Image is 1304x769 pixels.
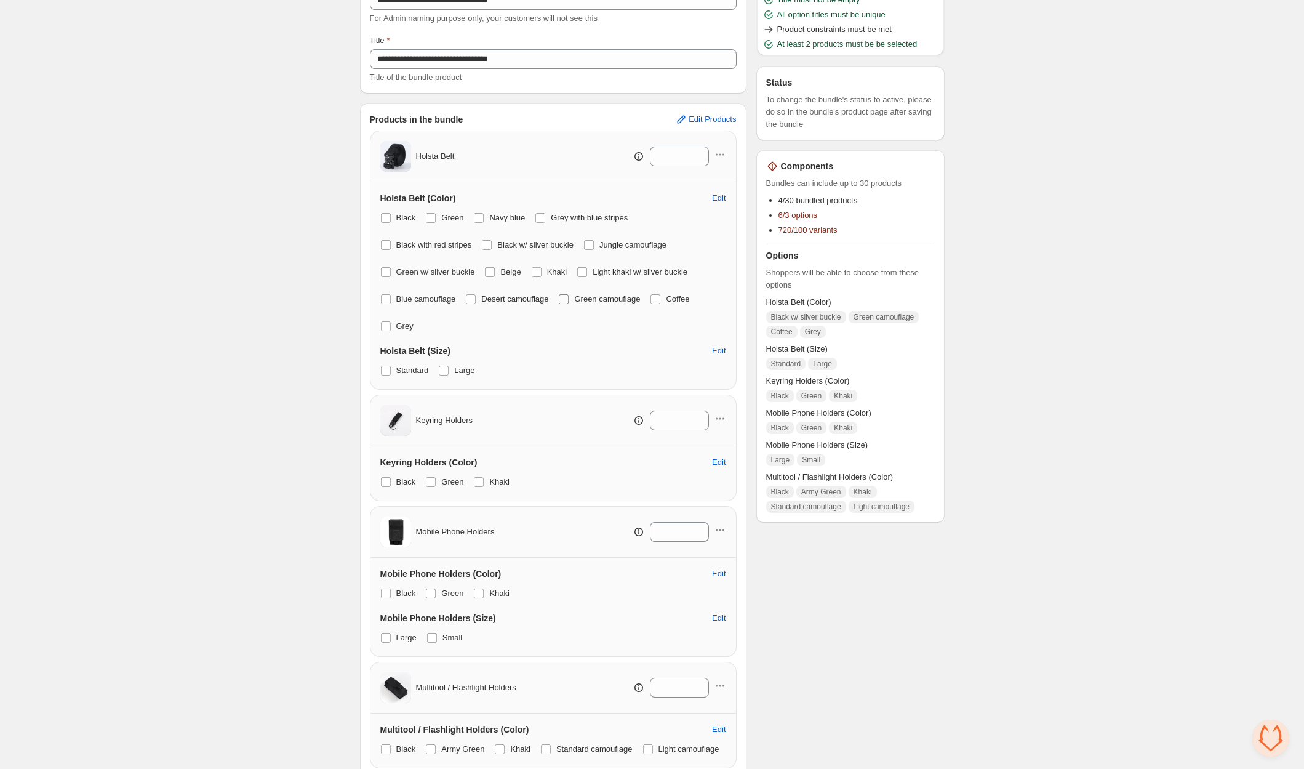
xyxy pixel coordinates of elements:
h3: Mobile Phone Holders (Size) [380,612,496,624]
span: Khaki [489,477,510,486]
span: Khaki [510,744,530,754]
button: Edit [705,188,733,208]
h3: Products in the bundle [370,113,463,126]
span: Coffee [666,294,689,304]
span: Mobile Phone Holders (Color) [766,407,935,419]
h3: Keyring Holders (Color) [380,456,478,469]
span: Khaki [489,589,510,598]
span: Edit [712,346,726,356]
span: Black [771,487,789,497]
button: Edit [705,341,733,361]
h3: Mobile Phone Holders (Color) [380,568,502,580]
span: Green camouflage [854,312,914,322]
span: Black [396,744,416,754]
button: Edit Products [668,110,743,129]
h3: Holsta Belt (Color) [380,192,456,204]
span: Grey [805,327,821,337]
span: Khaki [854,487,872,497]
span: Light camouflage [658,744,719,754]
span: All option titles must be unique [777,9,886,21]
span: Desert camouflage [481,294,548,304]
span: Small [442,633,463,642]
span: Keyring Holders (Color) [766,375,935,387]
span: Edit [712,569,726,579]
span: Black [396,213,416,222]
span: Coffee [771,327,793,337]
span: Black [396,477,416,486]
h3: Multitool / Flashlight Holders (Color) [380,723,529,736]
h3: Holsta Belt (Size) [380,345,450,357]
span: Khaki [834,391,852,401]
span: Black w/ silver buckle [771,312,841,322]
span: Holsta Belt (Size) [766,343,935,355]
span: Shoppers will be able to choose from these options [766,267,935,291]
span: Jungle camouflage [599,240,666,249]
img: Multitool / Flashlight Holders [380,672,411,703]
span: Standard camouflage [771,502,841,512]
span: Black with red stripes [396,240,472,249]
button: Edit [705,564,733,584]
span: Large [771,455,790,465]
span: Grey [396,321,414,331]
span: Edit [712,725,726,735]
span: 720/100 variants [778,225,838,235]
span: Large [813,359,832,369]
span: 6/3 options [778,211,818,220]
span: Army Green [801,487,841,497]
img: Keyring Holders [380,405,411,436]
span: Green [441,213,463,222]
h3: Options [766,249,935,262]
span: Black [771,391,789,401]
span: Mobile Phone Holders [416,526,495,538]
span: At least 2 products must be be selected [777,38,918,50]
img: Mobile Phone Holders [380,517,411,547]
span: Army Green [441,744,484,754]
span: Holsta Belt (Color) [766,296,935,308]
span: Blue camouflage [396,294,456,304]
div: Open chat [1252,720,1289,757]
button: Edit [705,453,733,472]
span: For Admin naming purpose only, your customers will not see this [370,14,598,23]
span: Green [801,423,822,433]
span: Keyring Holders [416,414,473,427]
span: Green [441,477,463,486]
span: Edit [712,193,726,203]
span: Grey with blue stripes [551,213,628,222]
span: Small [802,455,820,465]
span: Holsta Belt [416,150,455,163]
span: Light khaki w/ silver buckle [593,267,687,276]
h3: Components [781,160,834,172]
span: Green camouflage [574,294,640,304]
span: Black w/ silver buckle [497,240,574,249]
span: Beige [500,267,521,276]
span: Green [801,391,822,401]
span: Green [441,589,463,598]
span: Green w/ silver buckle [396,267,475,276]
span: 4/30 bundled products [778,196,858,205]
span: Navy blue [489,213,525,222]
button: Edit [705,720,733,739]
span: Black [771,423,789,433]
button: Edit [705,608,733,628]
span: Standard [771,359,801,369]
span: Edit Products [689,115,736,124]
span: Edit [712,457,726,467]
span: Khaki [834,423,852,433]
span: Bundles can include up to 30 products [766,177,935,190]
span: Large [454,366,474,375]
h3: Status [766,76,935,89]
span: Mobile Phone Holders (Size) [766,439,935,451]
span: Multitool / Flashlight Holders (Color) [766,471,935,483]
span: Khaki [547,267,567,276]
span: Standard [396,366,429,375]
span: Product constraints must be met [777,23,892,36]
span: Multitool / Flashlight Holders [416,682,516,694]
img: Holsta Belt [380,141,411,172]
span: Standard camouflage [556,744,633,754]
span: Title of the bundle product [370,73,462,82]
span: Light camouflage [854,502,910,512]
span: To change the bundle's status to active, please do so in the bundle's product page after saving t... [766,94,935,131]
span: Large [396,633,417,642]
label: Title [370,34,390,47]
span: Edit [712,613,726,623]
